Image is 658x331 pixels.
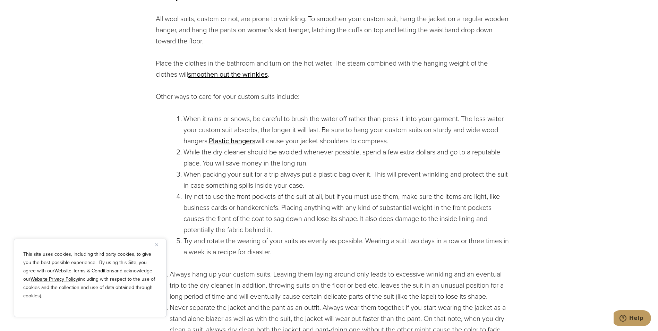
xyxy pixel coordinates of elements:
[209,136,255,146] a: Plastic hangers
[54,267,114,274] a: Website Terms & Conditions
[155,240,163,249] button: Close
[188,69,268,79] a: smoothen out the wrinkles
[156,58,510,80] p: Place the clothes in the bathroom and turn on the hot water. The steam combined with the hanging ...
[170,269,510,302] li: Always hang up your custom suits. Leaving them laying around only leads to excessive wrinkling an...
[183,169,510,191] li: When packing your suit for a trip always put a plastic bag over it. This will prevent wrinkling a...
[183,113,510,146] li: When it rains or snows, be careful to brush the water off rather than press it into your garment....
[155,243,158,246] img: Close
[614,310,651,328] iframe: Opens a widget where you can chat to one of our agents
[23,250,157,300] p: This site uses cookies, including third party cookies, to give you the best possible experience. ...
[156,13,510,46] p: All wool suits, custom or not, are prone to wrinkling. To smoothen your custom suit, hang the jac...
[183,235,510,257] li: Try and rotate the wearing of your suits as evenly as possible. Wearing a suit two days in a row ...
[183,146,510,169] li: While the dry cleaner should be avoided whenever possible, spend a few extra dollars and go to a ...
[156,91,510,102] p: Other ways to care for your custom suits include:
[183,191,510,235] li: Try not to use the front pockets of the suit at all, but if you must use them, make sure the item...
[31,275,78,283] a: Website Privacy Policy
